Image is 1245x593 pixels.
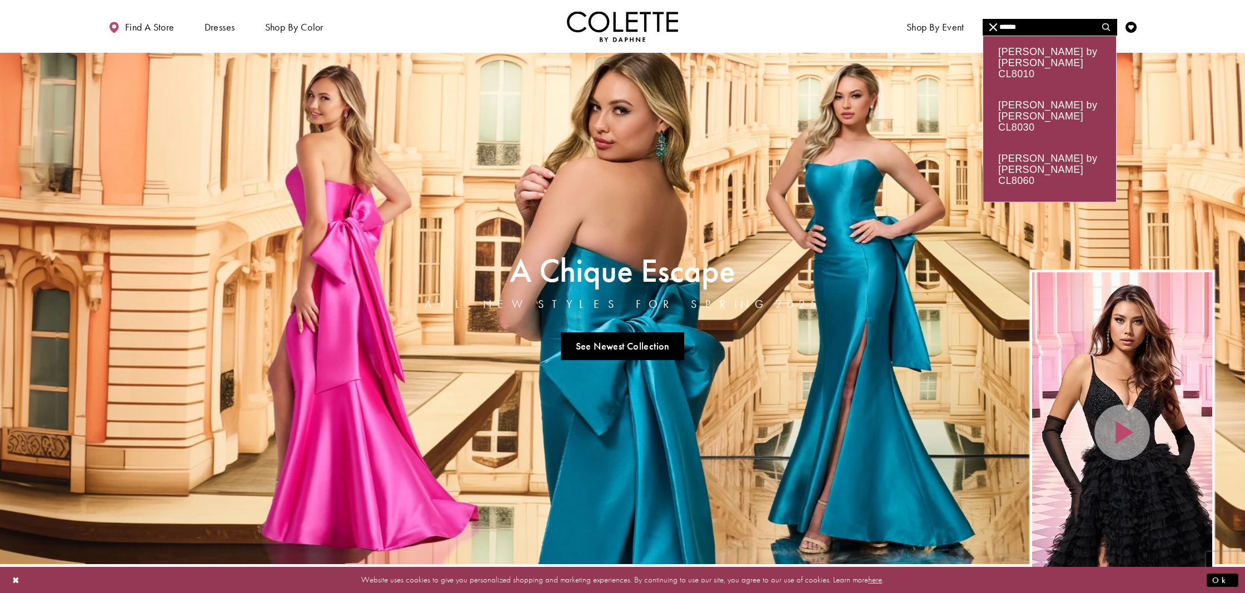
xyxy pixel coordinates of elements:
[992,11,1074,42] a: Meet the designer
[202,11,238,42] span: Dresses
[1098,11,1115,42] a: Toggle search
[1095,19,1117,36] button: Submit Search
[983,89,1116,143] div: [PERSON_NAME] by [PERSON_NAME] CL8030
[1123,11,1139,42] a: Check Wishlist
[125,22,175,33] span: Find a store
[983,143,1116,196] div: [PERSON_NAME] by [PERSON_NAME] CL8060
[904,11,967,42] span: Shop By Event
[983,196,1116,250] div: [PERSON_NAME] by [PERSON_NAME] CL8070
[7,570,26,590] button: Close Dialog
[983,19,1117,36] div: Search form
[262,11,326,42] span: Shop by color
[567,11,678,42] img: Colette by Daphne
[421,328,824,365] ul: Slider Links
[868,574,882,585] a: here
[983,19,1004,36] button: Close Search
[561,332,684,360] a: See Newest Collection A Chique Escape All New Styles For Spring 2025
[80,572,1165,587] p: Website uses cookies to give you personalized shopping and marketing experiences. By continuing t...
[983,19,1117,36] input: Search
[907,22,964,33] span: Shop By Event
[106,11,177,42] a: Find a store
[983,36,1116,89] div: [PERSON_NAME] by [PERSON_NAME] CL8010
[1207,573,1238,587] button: Submit Dialog
[205,22,235,33] span: Dresses
[265,22,323,33] span: Shop by color
[567,11,678,42] a: Visit Home Page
